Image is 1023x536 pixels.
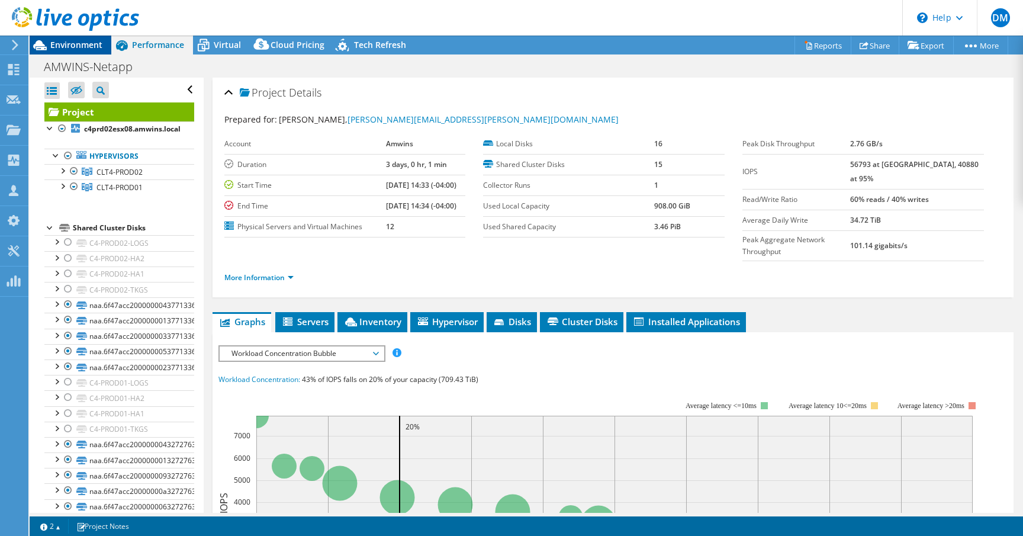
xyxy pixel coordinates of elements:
a: C4-PROD01-HA1 [44,406,194,422]
a: Reports [794,36,851,54]
a: naa.6f47acc2000000093272763300000000 [44,468,194,483]
b: 16 [654,139,662,149]
a: naa.6f47acc2000000013771336800000000 [44,313,194,328]
span: Disks [493,316,531,328]
svg: \n [917,12,928,23]
label: Shared Cluster Disks [483,159,654,171]
tspan: Average latency 10<=20ms [789,402,867,410]
span: Project [240,87,286,99]
b: 908.00 GiB [654,201,690,211]
a: Project [44,102,194,121]
a: Hypervisors [44,149,194,164]
span: DM [991,8,1010,27]
a: naa.6f47acc2000000033771336800000000 [44,329,194,344]
span: Cluster Disks [546,316,617,328]
text: 4000 [234,497,250,507]
text: Average latency >20ms [897,402,964,410]
a: 2 [32,519,69,534]
a: CLT4-PROD02 [44,164,194,179]
a: More Information [224,272,294,283]
label: Collector Runs [483,179,654,191]
span: Servers [281,316,329,328]
b: 3 days, 0 hr, 1 min [386,159,447,169]
tspan: Average latency <=10ms [686,402,757,410]
b: 56793 at [GEOGRAPHIC_DATA], 40880 at 95% [850,159,979,184]
label: Read/Write Ratio [742,194,850,206]
label: Start Time [224,179,387,191]
div: Shared Cluster Disks [73,221,194,235]
b: 60% reads / 40% writes [850,194,929,204]
label: Duration [224,159,387,171]
h1: AMWINS-Netapp [38,60,151,73]
b: [DATE] 14:33 (-04:00) [386,180,456,190]
label: Prepared for: [224,114,277,125]
a: naa.6f47acc2000000013272763300000000 [44,452,194,468]
a: More [953,36,1008,54]
span: Workload Concentration Bubble [226,346,378,361]
b: 12 [386,222,394,232]
b: 34.72 TiB [850,215,881,225]
a: naa.6f47acc2000000043272763300000000 [44,437,194,452]
b: 101.14 gigabits/s [850,240,908,251]
b: 1 [654,180,658,190]
a: naa.6f47acc2000000053771336800000000 [44,344,194,360]
span: Details [289,85,321,100]
b: c4prd02esx08.amwins.local [84,124,181,134]
text: 20% [406,422,420,432]
a: naa.6f47acc2000000063272763300000000 [44,499,194,515]
span: Hypervisor [416,316,478,328]
a: c4prd02esx08.amwins.local [44,121,194,137]
span: Performance [132,39,184,50]
span: Cloud Pricing [271,39,324,50]
a: C4-PROD02-LOGS [44,235,194,251]
a: C4-PROD01-TKGS [44,422,194,437]
a: naa.6f47acc2000000043771336800000000 [44,297,194,313]
span: CLT4-PROD01 [96,182,143,192]
label: End Time [224,200,387,212]
a: C4-PROD02-HA1 [44,267,194,282]
b: 2.76 GB/s [850,139,883,149]
a: C4-PROD01-LOGS [44,375,194,390]
a: naa.6f47acc20000000a3272763300000000 [44,483,194,499]
span: Installed Applications [632,316,740,328]
a: [PERSON_NAME][EMAIL_ADDRESS][PERSON_NAME][DOMAIN_NAME] [348,114,619,125]
span: Workload Concentration: [218,374,300,384]
span: [PERSON_NAME], [279,114,619,125]
text: 6000 [234,453,250,463]
label: Account [224,138,387,150]
span: Virtual [214,39,241,50]
label: Average Daily Write [742,214,850,226]
b: 15 [654,159,662,169]
label: Peak Aggregate Network Throughput [742,234,850,258]
span: CLT4-PROD02 [96,167,143,177]
label: Used Local Capacity [483,200,654,212]
span: Environment [50,39,102,50]
a: naa.6f47acc2000000023771336800000000 [44,360,194,375]
a: CLT4-PROD01 [44,179,194,195]
label: IOPS [742,166,850,178]
text: 7000 [234,431,250,441]
text: IOPS [217,493,230,513]
span: Graphs [218,316,265,328]
a: Export [899,36,954,54]
label: Local Disks [483,138,654,150]
b: [DATE] 14:34 (-04:00) [386,201,456,211]
a: Share [851,36,899,54]
span: Tech Refresh [354,39,406,50]
a: C4-PROD02-HA2 [44,251,194,267]
a: C4-PROD02-TKGS [44,282,194,297]
label: Peak Disk Throughput [742,138,850,150]
a: C4-PROD01-HA2 [44,390,194,406]
b: Amwins [386,139,413,149]
text: 5000 [234,475,250,485]
label: Physical Servers and Virtual Machines [224,221,387,233]
label: Used Shared Capacity [483,221,654,233]
a: Project Notes [68,519,137,534]
span: 43% of IOPS falls on 20% of your capacity (709.43 TiB) [302,374,478,384]
b: 3.46 PiB [654,222,681,232]
span: Inventory [343,316,401,328]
